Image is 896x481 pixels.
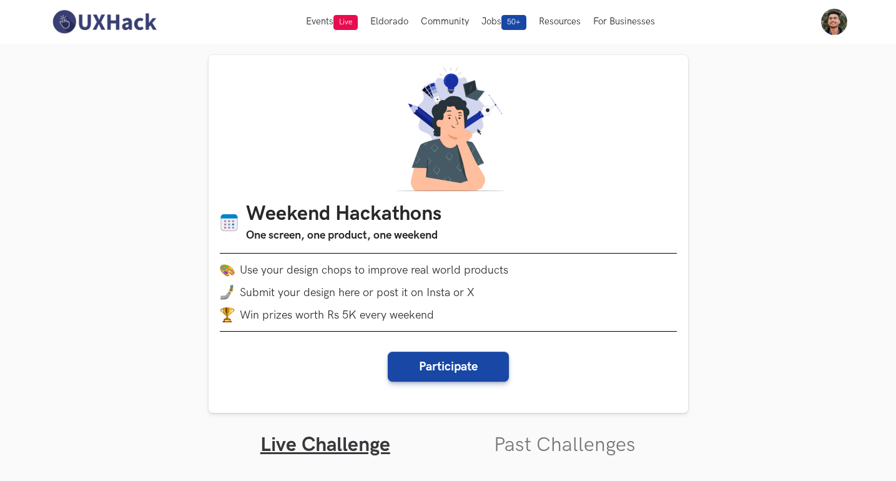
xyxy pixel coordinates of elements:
img: UXHack-logo.png [49,9,160,35]
li: Win prizes worth Rs 5K every weekend [220,307,677,322]
span: 50+ [501,15,526,30]
h1: Weekend Hackathons [246,202,441,227]
button: Participate [388,352,509,382]
img: mobile-in-hand.png [220,285,235,300]
span: Submit your design here or post it on Insta or X [240,286,475,299]
a: Past Challenges [494,433,636,457]
img: palette.png [220,262,235,277]
span: Live [333,15,358,30]
a: Live Challenge [260,433,390,457]
img: A designer thinking [388,66,508,191]
img: Your profile pic [821,9,847,35]
ul: Tabs Interface [209,413,688,457]
li: Use your design chops to improve real world products [220,262,677,277]
h3: One screen, one product, one weekend [246,227,441,244]
img: Calendar icon [220,213,239,232]
img: trophy.png [220,307,235,322]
